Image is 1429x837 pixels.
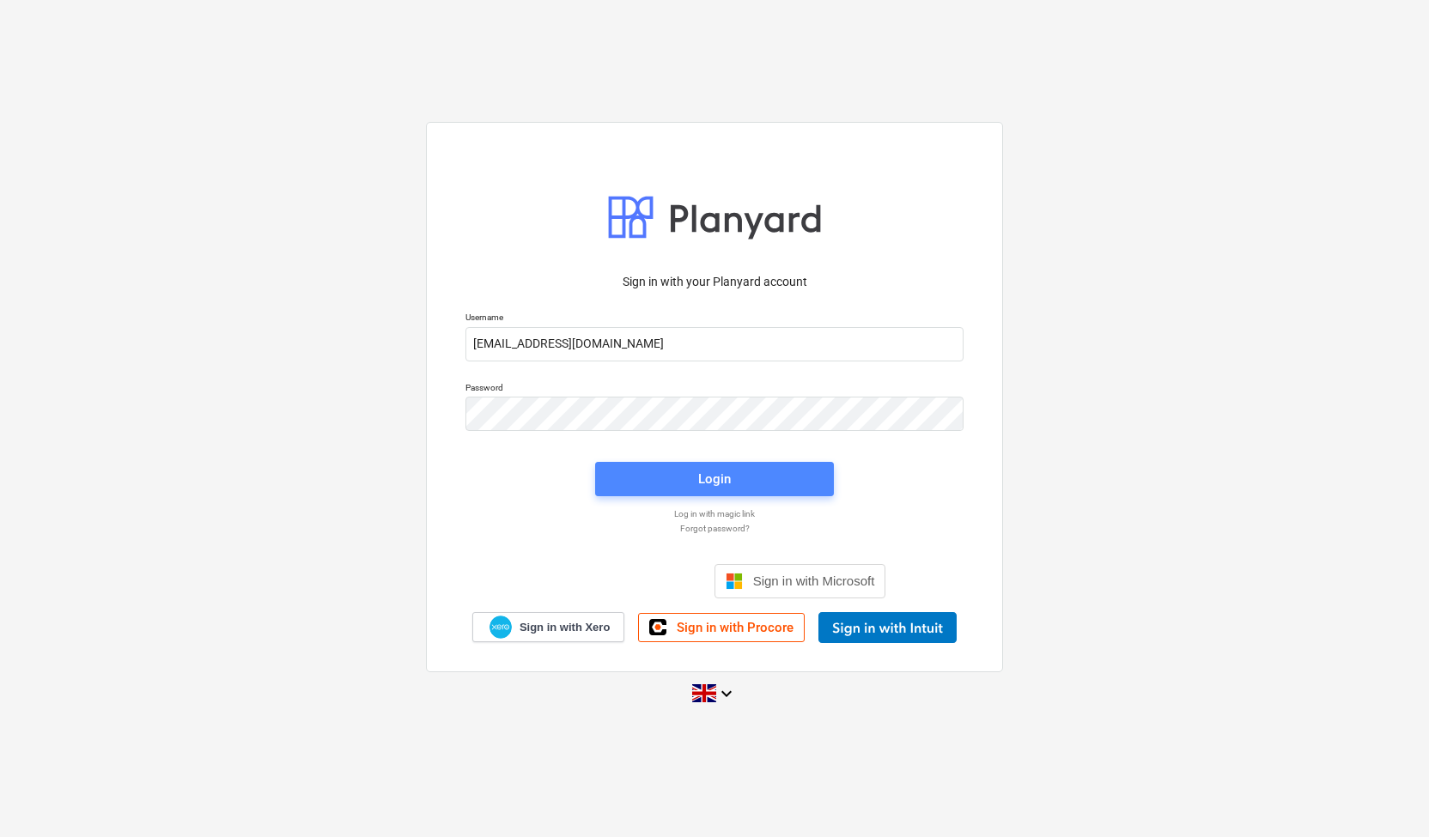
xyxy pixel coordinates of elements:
[457,508,972,519] a: Log in with magic link
[726,573,743,590] img: Microsoft logo
[465,327,964,361] input: Username
[465,273,964,291] p: Sign in with your Planyard account
[698,468,731,490] div: Login
[753,573,875,588] span: Sign in with Microsoft
[457,523,972,534] a: Forgot password?
[465,382,964,397] p: Password
[472,612,625,642] a: Sign in with Xero
[490,616,512,639] img: Xero logo
[465,312,964,326] p: Username
[638,613,805,642] a: Sign in with Procore
[677,620,794,635] span: Sign in with Procore
[520,620,610,635] span: Sign in with Xero
[595,462,834,496] button: Login
[716,683,737,704] i: keyboard_arrow_down
[535,562,709,600] iframe: Sign in with Google Button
